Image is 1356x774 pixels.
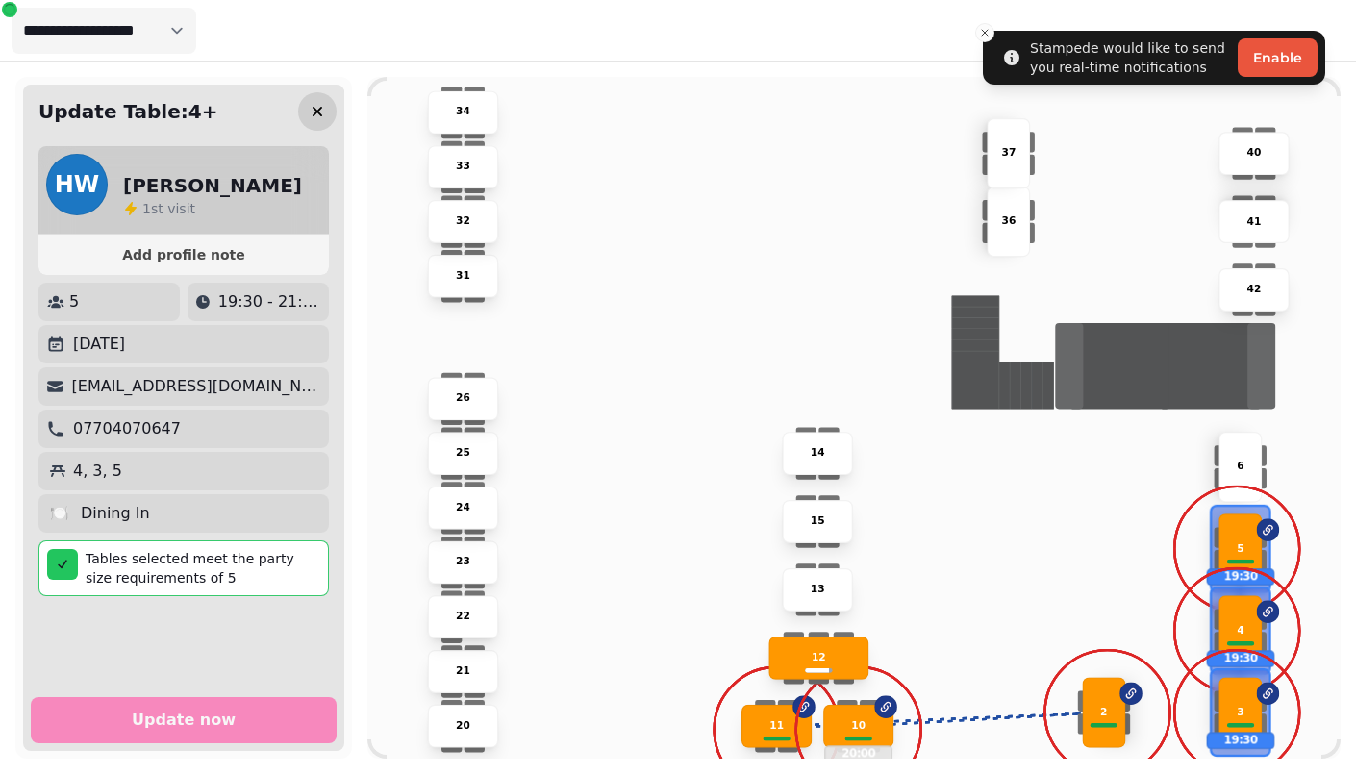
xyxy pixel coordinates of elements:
[151,201,167,216] span: st
[46,242,321,267] button: Add profile note
[1237,540,1243,556] p: 5
[72,375,321,398] p: [EMAIL_ADDRESS][DOMAIN_NAME]
[73,417,181,440] p: 07704070647
[86,549,320,587] p: Tables selected meet the party size requirements of 5
[142,199,195,218] p: visit
[1208,733,1274,747] p: 19:30
[1100,705,1107,720] p: 2
[769,718,784,734] p: 11
[73,460,122,483] p: 4, 3, 5
[1247,213,1262,229] p: 41
[31,697,337,743] button: Update now
[456,609,470,624] p: 22
[811,582,825,597] p: 13
[1001,145,1016,161] p: 37
[69,290,79,313] p: 5
[73,333,125,356] p: [DATE]
[1237,705,1243,720] p: 3
[456,445,470,461] p: 25
[1030,38,1230,77] div: Stampede would like to send you real-time notifications
[702,19,869,42] p: Update Booking Table
[456,718,470,734] p: 20
[811,513,825,529] p: 15
[50,502,69,525] p: 🍽️
[456,500,470,515] p: 24
[811,445,825,461] p: 14
[38,98,217,125] h2: Update Table: 4+
[456,663,470,679] p: 21
[1247,282,1262,297] p: 42
[456,555,470,570] p: 23
[132,712,236,728] p: Update now
[1237,459,1243,474] p: 6
[812,650,826,665] p: 12
[825,746,891,761] p: 20:00
[1237,622,1243,637] p: 4
[1238,38,1318,77] button: Enable
[81,502,150,525] p: Dining In
[456,213,470,229] p: 32
[1001,213,1016,229] p: 36
[975,23,994,42] button: Close toast
[218,290,321,313] p: 19:30 - 21:00
[456,390,470,406] p: 26
[456,268,470,284] p: 31
[55,173,100,196] span: HW
[456,159,470,174] p: 33
[123,172,302,199] h2: [PERSON_NAME]
[851,718,866,734] p: 10
[62,248,306,262] span: Add profile note
[1247,145,1262,161] p: 40
[142,201,151,216] span: 1
[456,105,470,120] p: 34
